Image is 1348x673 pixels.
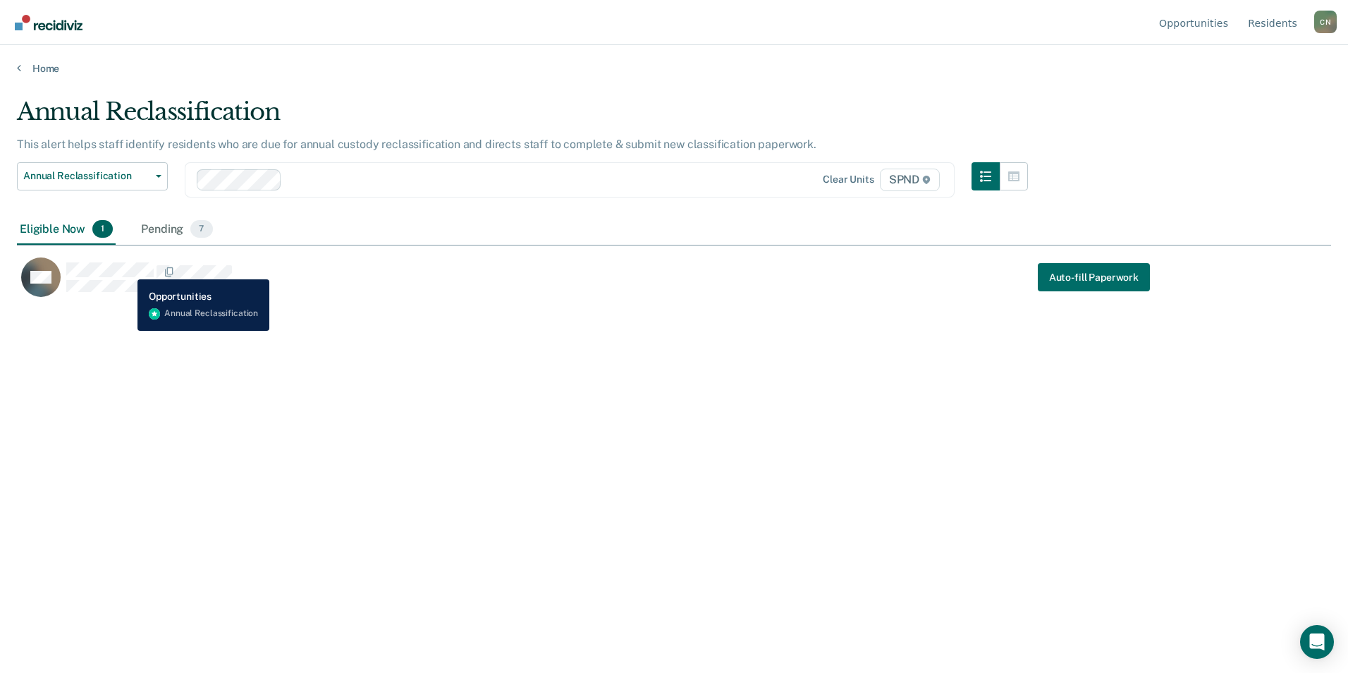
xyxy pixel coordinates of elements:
[1038,263,1150,291] button: Auto-fill Paperwork
[1314,11,1337,33] button: Profile dropdown button
[823,174,874,186] div: Clear units
[17,162,168,190] button: Annual Reclassification
[190,220,212,238] span: 7
[17,214,116,245] div: Eligible Now1
[17,257,1167,313] div: CaseloadOpportunityCell-00100152
[138,214,215,245] div: Pending7
[15,15,82,30] img: Recidiviz
[17,62,1331,75] a: Home
[17,97,1028,138] div: Annual Reclassification
[1038,263,1150,291] a: Navigate to form link
[1314,11,1337,33] div: C N
[17,138,816,151] p: This alert helps staff identify residents who are due for annual custody reclassification and dir...
[23,170,150,182] span: Annual Reclassification
[92,220,113,238] span: 1
[880,169,940,191] span: SPND
[1300,625,1334,659] div: Open Intercom Messenger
